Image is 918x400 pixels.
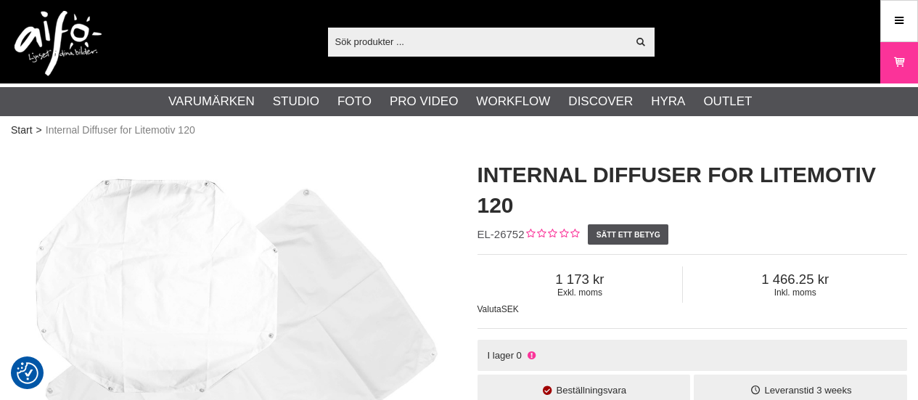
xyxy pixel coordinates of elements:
span: Inkl. moms [683,287,907,298]
img: Revisit consent button [17,362,38,384]
span: Exkl. moms [478,287,683,298]
span: Internal Diffuser for Litemotiv 120 [46,123,195,138]
img: logo.png [15,11,102,76]
a: Workflow [476,92,550,111]
a: Varumärken [168,92,255,111]
span: SEK [501,304,519,314]
h1: Internal Diffuser for Litemotiv 120 [478,160,908,221]
a: Studio [273,92,319,111]
span: 0 [517,350,522,361]
a: Foto [337,92,372,111]
div: Kundbetyg: 0 [525,227,579,242]
span: I lager [487,350,514,361]
a: Discover [568,92,633,111]
a: Outlet [703,92,752,111]
a: Start [11,123,33,138]
span: Beställningsvara [556,385,626,396]
span: Valuta [478,304,501,314]
i: Ej i lager [525,350,537,361]
span: > [36,123,42,138]
span: 3 weeks [816,385,851,396]
a: Sätt ett betyg [588,224,668,245]
span: 1 466.25 [683,272,907,287]
input: Sök produkter ... [328,30,628,52]
span: Leveranstid [764,385,814,396]
a: Hyra [651,92,685,111]
span: 1 173 [478,272,683,287]
span: EL-26752 [478,228,525,240]
a: Pro Video [390,92,458,111]
button: Samtyckesinställningar [17,360,38,386]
